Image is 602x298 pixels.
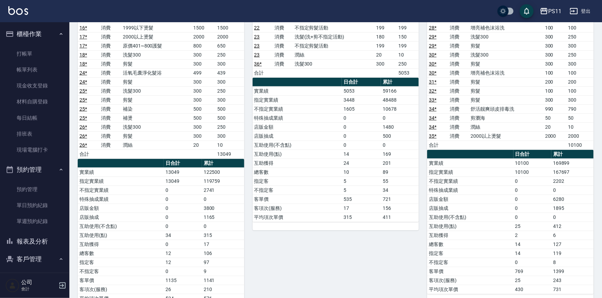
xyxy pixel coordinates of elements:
[543,131,566,141] td: 2000
[381,150,419,159] td: 169
[381,86,419,95] td: 59166
[3,110,67,126] a: 每日結帳
[192,41,216,50] td: 800
[192,95,216,104] td: 300
[427,231,513,240] td: 互助獲得
[448,113,469,122] td: 消費
[427,195,513,204] td: 店販金額
[192,77,216,86] td: 300
[427,150,594,294] table: a dense table
[192,23,216,32] td: 1500
[543,113,566,122] td: 50
[551,231,594,240] td: 6
[21,279,57,286] h5: 公司
[448,41,469,50] td: 消費
[3,94,67,110] a: 材料自購登錄
[543,86,566,95] td: 100
[202,267,244,276] td: 9
[469,77,543,86] td: 剪髮
[100,104,121,113] td: 消費
[551,213,594,222] td: 0
[566,50,594,59] td: 250
[448,50,469,59] td: 消費
[164,168,202,177] td: 13049
[342,104,381,113] td: 1605
[6,279,19,292] img: Person
[164,186,202,195] td: 0
[164,159,202,168] th: 日合計
[164,249,202,258] td: 12
[78,285,164,294] td: 客項次(服務)
[253,95,342,104] td: 指定實業績
[551,159,594,168] td: 169899
[514,204,552,213] td: 0
[514,249,552,258] td: 14
[469,32,543,41] td: 洗髮300
[543,77,566,86] td: 200
[342,177,381,186] td: 5
[273,50,293,59] td: 消費
[202,186,244,195] td: 2741
[3,197,67,213] a: 單日預約紀錄
[253,168,342,177] td: 總客數
[3,62,67,78] a: 帳單列表
[514,240,552,249] td: 14
[469,50,543,59] td: 洗髮300
[543,95,566,104] td: 300
[381,204,419,213] td: 156
[551,267,594,276] td: 1399
[448,59,469,68] td: 消費
[78,249,164,258] td: 總客數
[216,68,244,77] td: 439
[273,41,293,50] td: 消費
[164,177,202,186] td: 13049
[469,59,543,68] td: 剪髮
[469,131,543,141] td: 2000以上燙髮
[293,50,374,59] td: 潤絲
[514,258,552,267] td: 0
[551,276,594,285] td: 243
[100,122,121,131] td: 消費
[381,78,419,87] th: 累計
[342,141,381,150] td: 0
[566,122,594,131] td: 10
[202,231,244,240] td: 315
[551,204,594,213] td: 1895
[100,77,121,86] td: 消費
[551,186,594,195] td: 0
[192,86,216,95] td: 300
[3,25,67,43] button: 櫃檯作業
[216,41,244,50] td: 650
[543,23,566,32] td: 100
[427,186,513,195] td: 特殊抽成業績
[100,113,121,122] td: 消費
[293,32,374,41] td: 洗髮(洗+剪不指定活動)
[121,23,192,32] td: 1999以下燙髮
[427,276,513,285] td: 客項次(服務)
[121,41,192,50] td: 原價401~800護髮
[381,104,419,113] td: 10678
[254,25,260,31] a: 22
[202,222,244,231] td: 0
[427,249,513,258] td: 指定客
[3,126,67,142] a: 排班表
[253,113,342,122] td: 特殊抽成業績
[566,104,594,113] td: 790
[448,68,469,77] td: 消費
[164,267,202,276] td: 0
[253,141,342,150] td: 互助使用(不含點)
[78,186,164,195] td: 不指定實業績
[374,32,397,41] td: 180
[100,32,121,41] td: 消費
[192,59,216,68] td: 300
[192,50,216,59] td: 300
[448,86,469,95] td: 消費
[381,131,419,141] td: 500
[202,195,244,204] td: 0
[566,68,594,77] td: 100
[397,32,419,41] td: 150
[78,240,164,249] td: 互助獲得
[566,23,594,32] td: 100
[397,41,419,50] td: 199
[381,122,419,131] td: 1480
